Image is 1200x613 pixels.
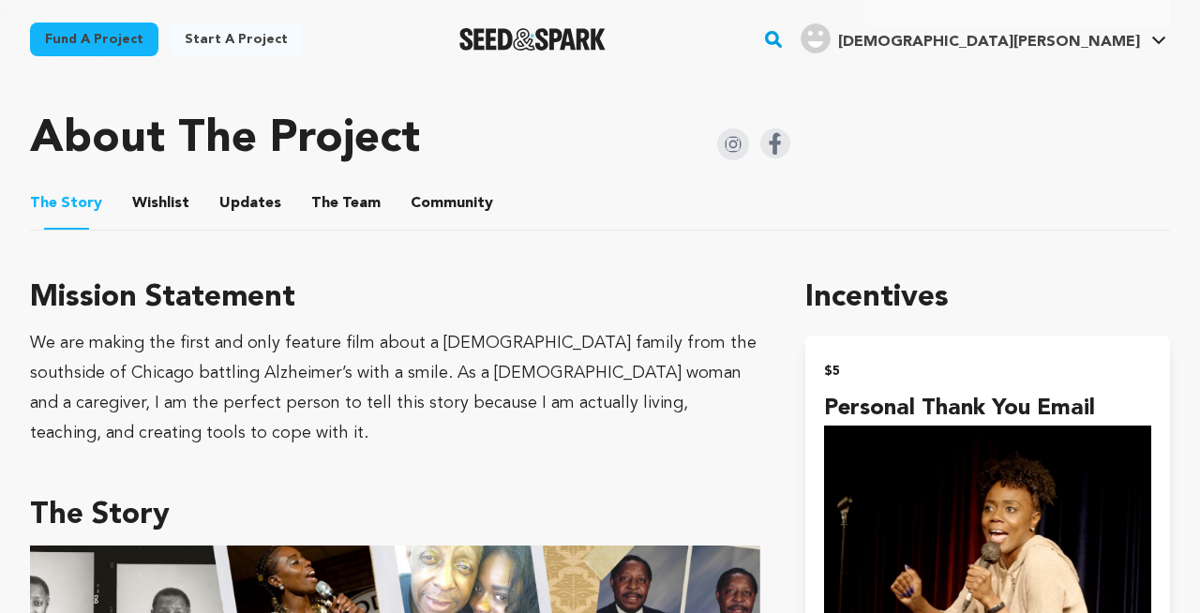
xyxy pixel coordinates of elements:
span: Story [30,192,102,215]
h1: About The Project [30,117,420,162]
a: Kristen A.'s Profile [797,20,1170,53]
span: The [30,192,57,215]
span: The [311,192,338,215]
h3: The Story [30,493,760,538]
span: Kristen A.'s Profile [797,20,1170,59]
a: Seed&Spark Homepage [459,28,607,51]
h2: $5 [824,358,1151,384]
h4: Personal Thank You Email [824,392,1151,426]
a: Fund a project [30,22,158,56]
span: Updates [219,192,281,215]
img: Seed&Spark Facebook Icon [760,128,790,158]
span: Team [311,192,381,215]
a: Start a project [170,22,303,56]
h1: Incentives [805,276,1170,321]
span: [DEMOGRAPHIC_DATA][PERSON_NAME] [838,35,1140,50]
span: Community [411,192,493,215]
span: Wishlist [132,192,189,215]
img: user.png [801,23,831,53]
h3: Mission Statement [30,276,760,321]
div: We are making the first and only feature film about a [DEMOGRAPHIC_DATA] family from the southsid... [30,328,760,448]
img: Seed&Spark Logo Dark Mode [459,28,607,51]
img: Seed&Spark Instagram Icon [717,128,749,160]
div: Kristen A.'s Profile [801,23,1140,53]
